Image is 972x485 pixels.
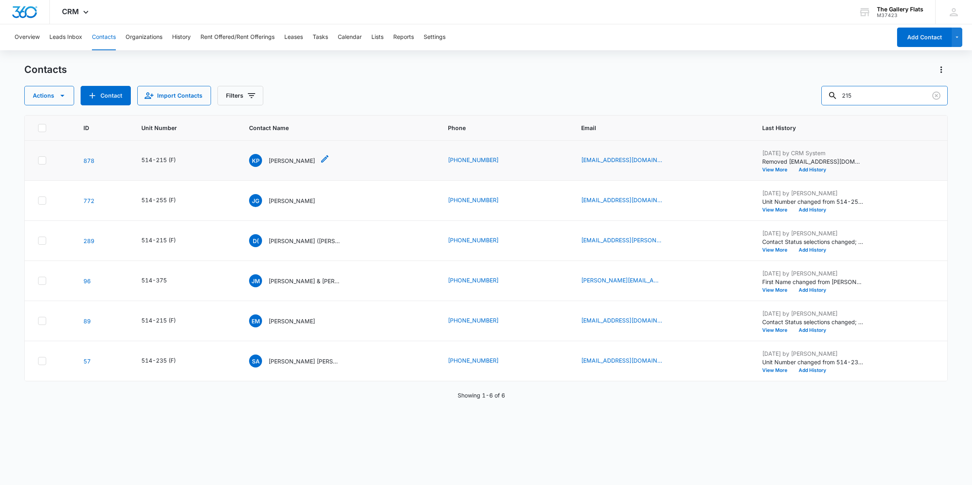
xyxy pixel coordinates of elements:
div: Contact Name - Emma Manwell - Select to Edit Field [249,314,330,327]
button: View More [762,167,793,172]
input: Search Contacts [821,86,948,105]
a: [PHONE_NUMBER] [448,316,499,325]
p: Unit Number changed from 514-255 to 514-255 (F). [762,197,863,206]
div: account id [877,13,923,18]
span: Last History [762,124,923,132]
button: Leads Inbox [49,24,82,50]
a: [PHONE_NUMBER] [448,276,499,284]
div: Phone - (910) 622-9650 - Select to Edit Field [448,156,513,165]
button: Tasks [313,24,328,50]
a: Navigate to contact details page for Duncan (Dee) Whitcomb [83,237,94,244]
button: Actions [935,63,948,76]
p: [PERSON_NAME] [269,156,315,165]
div: Contact Name - Duncan (Dee) Whitcomb - Select to Edit Field [249,234,356,247]
a: [PHONE_NUMBER] [448,236,499,244]
h1: Contacts [24,64,67,76]
button: Add Contact [897,28,952,47]
span: JG [249,194,262,207]
p: [PERSON_NAME] [269,197,315,205]
div: 514-215 (F) [141,156,176,164]
div: Unit Number - 514-215 (F) - Select to Edit Field [141,156,190,165]
a: [PHONE_NUMBER] [448,356,499,365]
a: [PHONE_NUMBER] [448,196,499,204]
button: Overview [15,24,40,50]
button: Add History [793,248,832,252]
p: [DATE] by [PERSON_NAME] [762,349,863,358]
div: Unit Number - 514-255 (F) - Select to Edit Field [141,196,190,205]
span: D( [249,234,262,247]
button: Add History [793,207,832,212]
a: Navigate to contact details page for Kaley Powell [83,157,94,164]
span: Phone [448,124,550,132]
div: Unit Number - 514-215 (F) - Select to Edit Field [141,316,190,326]
div: Phone - (205) 215-4756 - Select to Edit Field [448,196,513,205]
div: Email - emmamanwell15@gmail.com - Select to Edit Field [581,316,677,326]
button: View More [762,248,793,252]
button: Import Contacts [137,86,211,105]
button: Add History [793,288,832,293]
button: View More [762,207,793,212]
button: View More [762,368,793,373]
button: Settings [424,24,446,50]
div: Phone - (214) 215-9465 - Select to Edit Field [448,276,513,286]
a: [EMAIL_ADDRESS][PERSON_NAME][DOMAIN_NAME] [581,236,662,244]
button: Leases [284,24,303,50]
p: [PERSON_NAME] ([PERSON_NAME] [269,237,341,245]
div: 514-255 (F) [141,196,176,204]
div: Phone - (970) 215-2926 - Select to Edit Field [448,356,513,366]
button: View More [762,328,793,333]
div: Contact Name - Joe Gant - Select to Edit Field [249,194,330,207]
button: History [172,24,191,50]
div: Unit Number - 514-375 - Select to Edit Field [141,276,181,286]
button: Contacts [92,24,116,50]
button: Add History [793,368,832,373]
button: Lists [371,24,384,50]
p: Contact Status selections changed; Current Resident and E-Mail Subscriber were removed and Former... [762,237,863,246]
p: [DATE] by [PERSON_NAME] [762,189,863,197]
button: Add Contact [81,86,131,105]
a: [EMAIL_ADDRESS][DOMAIN_NAME] [581,196,662,204]
span: Contact Name [249,124,417,132]
span: CRM [62,7,79,16]
p: Contact Status selections changed; Current Resident was removed and Former Resident was added. [762,318,863,326]
button: Calendar [338,24,362,50]
span: Unit Number [141,124,230,132]
div: Unit Number - 514-215 (F) - Select to Edit Field [141,236,190,246]
p: [PERSON_NAME] [PERSON_NAME] & [PERSON_NAME] [269,357,341,365]
div: 514-235 (F) [141,356,176,365]
button: Clear [930,89,943,102]
p: [DATE] by CRM System [762,149,863,157]
div: Email - dee.whitcomb@frontrange.edu - Select to Edit Field [581,236,677,246]
a: [EMAIL_ADDRESS][DOMAIN_NAME] [581,356,662,365]
div: 514-215 (F) [141,316,176,325]
div: 514-375 [141,276,167,284]
button: Rent Offered/Rent Offerings [200,24,275,50]
p: Showing 1-6 of 6 [458,391,505,400]
a: Navigate to contact details page for Emma Manwell [83,318,91,325]
span: Email [581,124,731,132]
a: [EMAIL_ADDRESS][DOMAIN_NAME] [581,156,662,164]
a: [EMAIL_ADDRESS][DOMAIN_NAME] [581,316,662,325]
a: Navigate to contact details page for Jessica Morrow & Jorge Urteaga Nicole Davis [83,278,91,284]
div: Phone - (720) 271-5323 - Select to Edit Field [448,236,513,246]
p: [DATE] by [PERSON_NAME] [762,309,863,318]
button: Filters [217,86,263,105]
p: [PERSON_NAME] & [PERSON_NAME] [PERSON_NAME] [269,277,341,285]
div: Email - jessica.morrow23@gmail.com - Select to Edit Field [581,276,677,286]
button: Add History [793,328,832,333]
a: [PHONE_NUMBER] [448,156,499,164]
a: Navigate to contact details page for Sarah Adent John Adent & Alexandr Nicholson [83,358,91,365]
div: Email - kaleypowell14@gmail.com - Select to Edit Field [581,156,677,165]
div: Phone - (918) 704-6280 - Select to Edit Field [448,316,513,326]
div: Contact Name - Kaley Powell - Select to Edit Field [249,154,330,167]
button: Actions [24,86,74,105]
button: Add History [793,167,832,172]
p: Removed [EMAIL_ADDRESS][DOMAIN_NAME] from the email marketing list, 'All Subscribers'. [762,157,863,166]
span: JM [249,274,262,287]
p: [DATE] by [PERSON_NAME] [762,229,863,237]
span: EM [249,314,262,327]
a: Navigate to contact details page for Joe Gant [83,197,94,204]
p: First Name changed from [PERSON_NAME] to [PERSON_NAME] & [PERSON_NAME]. Last Name changed from [P... [762,278,863,286]
div: Email - sarahmikmac28@gmail.com - Select to Edit Field [581,356,677,366]
a: [PERSON_NAME][EMAIL_ADDRESS][DOMAIN_NAME] [581,276,662,284]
